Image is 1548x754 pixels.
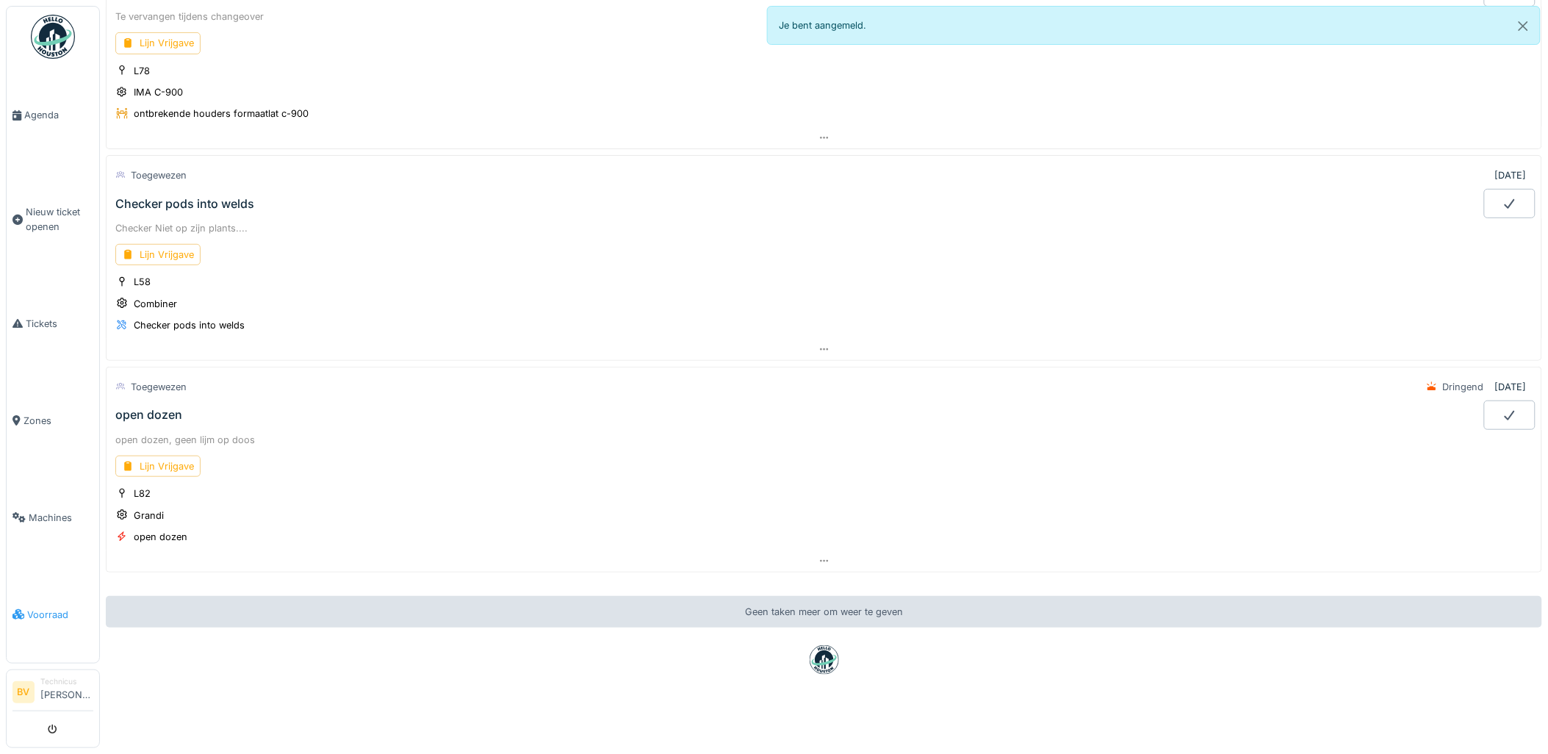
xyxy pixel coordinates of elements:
[115,433,1533,447] div: open dozen, geen lijm op doos
[7,469,99,566] a: Machines
[115,408,182,422] div: open dozen
[1507,7,1540,46] button: Close
[115,456,201,477] div: Lijn Vrijgave
[134,275,151,289] div: L58
[106,596,1542,628] div: Geen taken meer om weer te geven
[134,509,164,523] div: Grandi
[7,566,99,663] a: Voorraad
[29,511,93,525] span: Machines
[7,67,99,164] a: Agenda
[134,530,187,544] div: open dozen
[26,205,93,233] span: Nieuw ticket openen
[134,297,177,311] div: Combiner
[7,372,99,469] a: Zones
[24,414,93,428] span: Zones
[134,64,150,78] div: L78
[131,380,187,394] div: Toegewezen
[115,197,254,211] div: Checker pods into welds
[810,645,839,675] img: badge-BVDL4wpA.svg
[1495,168,1527,182] div: [DATE]
[40,676,93,687] div: Technicus
[115,221,1533,235] div: Checker Niet op zijn plants....
[115,244,201,265] div: Lijn Vrijgave
[1495,380,1527,394] div: [DATE]
[12,676,93,711] a: BV Technicus[PERSON_NAME]
[26,317,93,331] span: Tickets
[40,676,93,708] li: [PERSON_NAME]
[7,164,99,275] a: Nieuw ticket openen
[134,318,245,332] div: Checker pods into welds
[31,15,75,59] img: Badge_color-CXgf-gQk.svg
[12,681,35,703] li: BV
[115,10,1533,24] div: Te vervangen tijdens changeover
[27,608,93,622] span: Voorraad
[134,486,151,500] div: L82
[24,108,93,122] span: Agenda
[7,275,99,372] a: Tickets
[134,85,183,99] div: IMA C-900
[115,32,201,54] div: Lijn Vrijgave
[767,6,1541,45] div: Je bent aangemeld.
[131,168,187,182] div: Toegewezen
[1443,380,1484,394] div: Dringend
[134,107,309,121] div: ontbrekende houders formaatlat c-900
